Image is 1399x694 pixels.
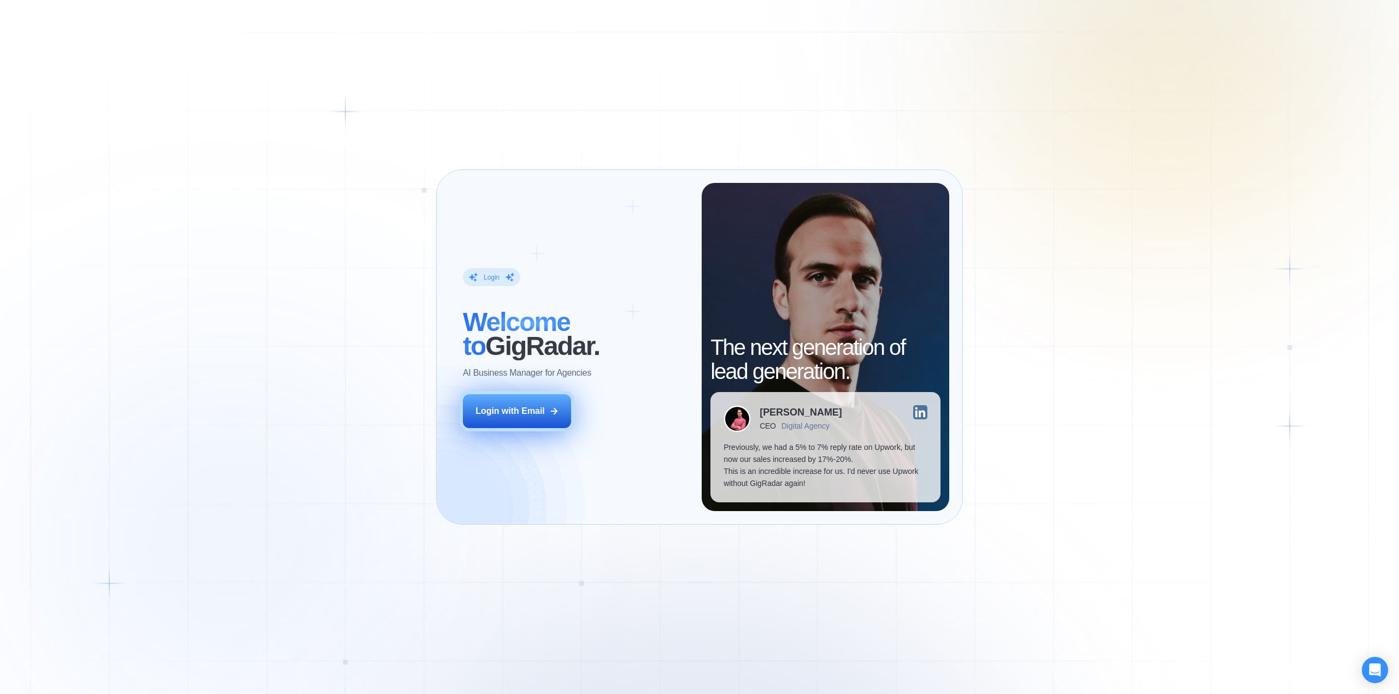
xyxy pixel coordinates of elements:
div: Login with Email [475,405,545,417]
span: Welcome to [463,307,570,360]
h2: The next generation of lead generation. [710,335,940,383]
div: CEO [760,422,775,430]
div: Login [484,273,499,282]
div: [PERSON_NAME] [760,407,842,417]
h2: ‍ GigRadar. [463,310,689,358]
p: AI Business Manager for Agencies [463,367,591,379]
p: Previously, we had a 5% to 7% reply rate on Upwork, but now our sales increased by 17%-20%. This ... [724,441,927,489]
button: Login with Email [463,394,571,428]
div: Digital Agency [781,422,830,430]
div: Open Intercom Messenger [1362,657,1388,683]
